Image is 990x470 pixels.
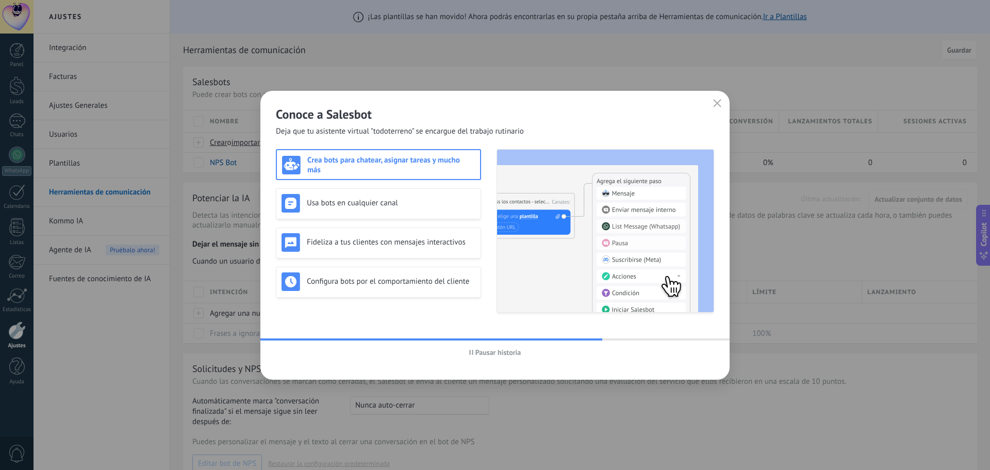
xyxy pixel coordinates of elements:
h3: Crea bots para chatear, asignar tareas y mucho más [307,155,475,175]
h2: Conoce a Salesbot [276,106,714,122]
h3: Usa bots en cualquier canal [307,198,475,208]
h3: Configura bots por el comportamiento del cliente [307,277,475,286]
span: Pausar historia [475,349,521,356]
span: Deja que tu asistente virtual "todoterreno" se encargue del trabajo rutinario [276,126,524,137]
h3: Fideliza a tus clientes con mensajes interactivos [307,237,475,247]
button: Pausar historia [465,345,526,360]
